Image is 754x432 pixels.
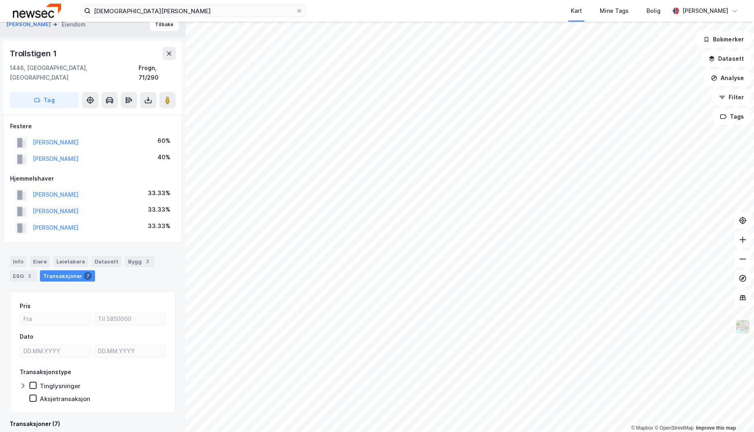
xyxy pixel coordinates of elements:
div: Eiendom [62,20,86,29]
div: Festere [10,121,175,131]
div: Pris [20,301,31,311]
iframe: Chat Widget [714,393,754,432]
a: OpenStreetMap [655,425,694,431]
a: Improve this map [696,425,736,431]
input: Til 5850000 [95,313,165,325]
div: Transaksjonstype [20,367,71,377]
div: Aksjetransaksjon [40,395,90,403]
div: 33.33% [148,188,170,198]
div: 7 [84,272,92,280]
button: Tag [10,92,79,108]
div: Dato [20,332,33,341]
button: Datasett [702,51,751,67]
button: Filter [712,89,751,105]
a: Mapbox [631,425,653,431]
button: [PERSON_NAME] [6,21,52,29]
div: 2 [25,272,33,280]
input: Søk på adresse, matrikkel, gårdeiere, leietakere eller personer [91,5,296,17]
div: Tinglysninger [40,382,81,390]
div: Hjemmelshaver [10,174,175,183]
div: Frogn, 71/290 [139,63,176,82]
div: Bygg [125,256,155,267]
div: Transaksjoner [40,270,95,282]
input: DD.MM.YYYY [95,345,165,357]
div: Kart [571,6,582,16]
div: Kontrollprogram for chat [714,393,754,432]
div: 60% [157,136,170,146]
input: Fra [20,313,91,325]
img: Z [735,319,750,334]
button: Tags [713,109,751,125]
div: Trollstigen 1 [10,47,58,60]
div: Datasett [91,256,122,267]
div: 40% [157,152,170,162]
div: 1446, [GEOGRAPHIC_DATA], [GEOGRAPHIC_DATA] [10,63,139,82]
img: newsec-logo.f6e21ccffca1b3a03d2d.png [13,4,61,18]
div: Bolig [646,6,661,16]
button: Analyse [704,70,751,86]
div: Mine Tags [600,6,629,16]
input: DD.MM.YYYY [20,345,91,357]
div: ESG [10,270,37,282]
button: Tilbake [150,18,179,31]
div: Eiere [30,256,50,267]
button: Bokmerker [696,31,751,47]
div: [PERSON_NAME] [682,6,728,16]
div: 33.33% [148,205,170,214]
div: Leietakere [53,256,88,267]
div: Info [10,256,27,267]
div: 2 [143,257,151,265]
div: Transaksjoner (7) [10,419,176,429]
div: 33.33% [148,221,170,231]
